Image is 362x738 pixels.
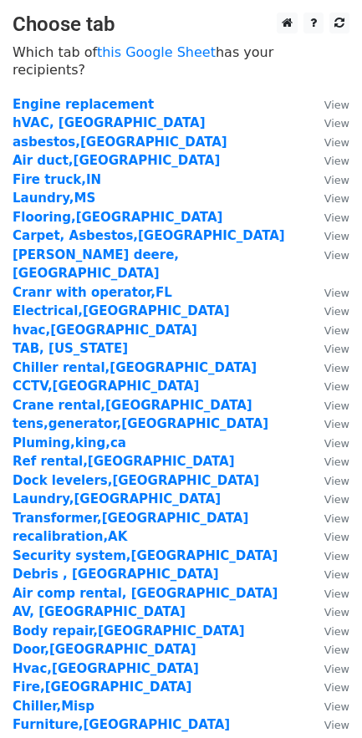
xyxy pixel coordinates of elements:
[324,663,349,675] small: View
[324,117,349,130] small: View
[324,249,349,262] small: View
[13,97,154,112] a: Engine replacement
[308,548,349,563] a: View
[13,285,172,300] strong: Cranr with operator,FL
[324,343,349,355] small: View
[13,191,95,206] a: Laundry,MS
[13,210,222,225] a: Flooring,[GEOGRAPHIC_DATA]
[13,454,235,469] a: Ref rental,[GEOGRAPHIC_DATA]
[13,303,230,318] strong: Electrical,[GEOGRAPHIC_DATA]
[324,493,349,506] small: View
[324,324,349,337] small: View
[97,44,216,60] a: this Google Sheet
[324,136,349,149] small: View
[13,529,127,544] a: recalibration,AK
[308,623,349,639] a: View
[308,717,349,732] a: View
[324,588,349,600] small: View
[13,341,128,356] a: TAB, [US_STATE]
[13,398,252,413] a: Crane rental,[GEOGRAPHIC_DATA]
[308,210,349,225] a: View
[13,43,349,79] p: Which tab of has your recipients?
[308,323,349,338] a: View
[13,699,94,714] strong: Chiller,Misp
[324,418,349,430] small: View
[324,174,349,186] small: View
[308,303,349,318] a: View
[308,416,349,431] a: View
[13,567,219,582] a: Debris , [GEOGRAPHIC_DATA]
[308,115,349,130] a: View
[13,679,191,695] strong: Fire,[GEOGRAPHIC_DATA]
[324,644,349,656] small: View
[324,192,349,205] small: View
[13,247,179,282] a: [PERSON_NAME] deere,[GEOGRAPHIC_DATA]
[308,341,349,356] a: View
[324,305,349,318] small: View
[324,230,349,242] small: View
[13,360,257,375] a: Chiller rental,[GEOGRAPHIC_DATA]
[324,475,349,487] small: View
[13,511,248,526] a: Transformer,[GEOGRAPHIC_DATA]
[13,642,196,657] a: Door,[GEOGRAPHIC_DATA]
[13,548,278,563] strong: Security system,[GEOGRAPHIC_DATA]
[308,661,349,676] a: View
[13,115,206,130] strong: hVAC, [GEOGRAPHIC_DATA]
[324,287,349,299] small: View
[13,435,126,450] a: Pluming,king,ca
[13,379,199,394] a: CCTV,[GEOGRAPHIC_DATA]
[13,473,259,488] a: Dock levelers,[GEOGRAPHIC_DATA]
[324,719,349,731] small: View
[13,586,278,601] strong: Air comp rental, [GEOGRAPHIC_DATA]
[308,360,349,375] a: View
[324,512,349,525] small: View
[324,700,349,713] small: View
[13,604,186,619] a: AV, [GEOGRAPHIC_DATA]
[13,172,101,187] a: Fire truck,IN
[324,380,349,393] small: View
[308,285,349,300] a: View
[13,416,268,431] a: tens,generator,[GEOGRAPHIC_DATA]
[13,228,285,243] a: Carpet, Asbestos,[GEOGRAPHIC_DATA]
[308,511,349,526] a: View
[324,99,349,111] small: View
[324,606,349,618] small: View
[13,717,230,732] a: Furniture,[GEOGRAPHIC_DATA]
[324,437,349,450] small: View
[308,191,349,206] a: View
[324,625,349,638] small: View
[308,247,349,262] a: View
[308,172,349,187] a: View
[324,400,349,412] small: View
[308,604,349,619] a: View
[13,323,197,338] a: hvac,[GEOGRAPHIC_DATA]
[13,135,227,150] strong: asbestos,[GEOGRAPHIC_DATA]
[13,491,221,506] a: Laundry,[GEOGRAPHIC_DATA]
[324,531,349,543] small: View
[308,473,349,488] a: View
[13,661,199,676] a: Hvac,[GEOGRAPHIC_DATA]
[308,398,349,413] a: View
[308,153,349,168] a: View
[308,567,349,582] a: View
[324,550,349,562] small: View
[308,135,349,150] a: View
[308,586,349,601] a: View
[308,491,349,506] a: View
